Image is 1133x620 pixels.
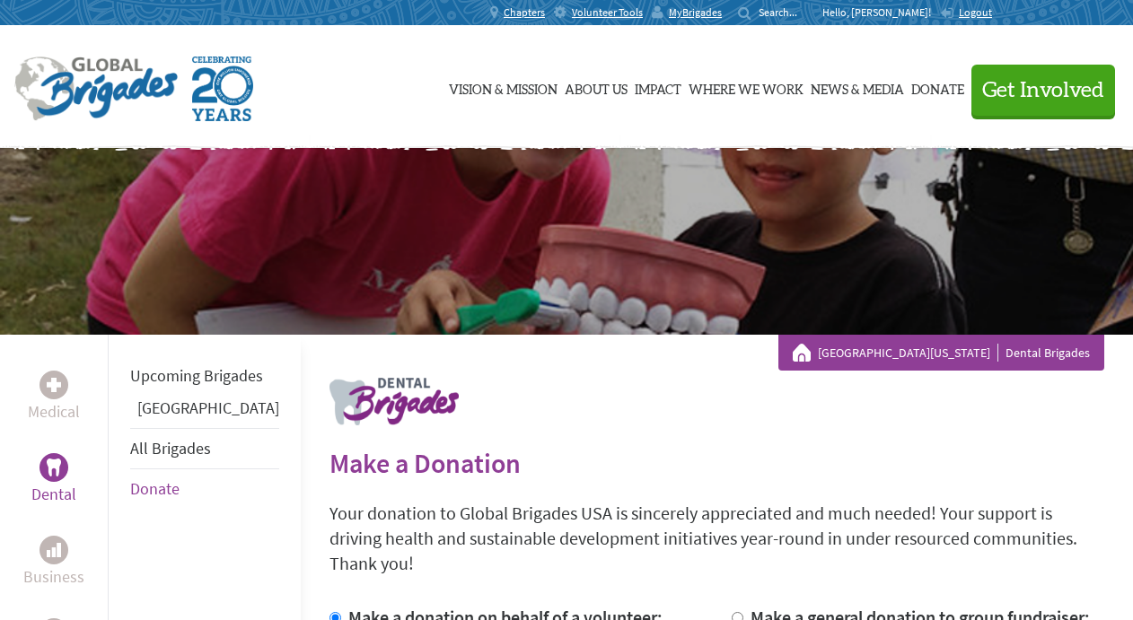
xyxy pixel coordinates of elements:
div: Dental [40,453,68,482]
a: Logout [940,5,992,20]
p: Business [23,564,84,589]
img: Global Brigades Logo [14,57,178,121]
div: Dental Brigades [793,344,1090,362]
p: Medical [28,399,80,424]
li: All Brigades [130,428,279,469]
span: Chapters [504,5,545,20]
a: Upcoming Brigades [130,365,263,386]
a: All Brigades [130,438,211,458]
a: DentalDental [31,453,76,507]
span: Logout [959,5,992,19]
img: Global Brigades Celebrating 20 Years [192,57,253,121]
img: Business [47,543,61,557]
span: Volunteer Tools [572,5,643,20]
input: Search... [759,5,810,19]
li: Guatemala [130,396,279,428]
a: Impact [635,42,681,132]
a: Vision & Mission [449,42,558,132]
span: MyBrigades [669,5,722,20]
a: Where We Work [689,42,804,132]
a: About Us [565,42,628,132]
a: Donate [911,42,964,132]
li: Donate [130,469,279,509]
img: logo-dental.png [329,378,459,425]
a: MedicalMedical [28,371,80,424]
img: Medical [47,378,61,392]
a: BusinessBusiness [23,536,84,589]
li: Upcoming Brigades [130,356,279,396]
img: Dental [47,458,61,476]
span: Get Involved [982,80,1104,101]
div: Medical [40,371,68,399]
a: [GEOGRAPHIC_DATA][US_STATE] [818,344,998,362]
p: Your donation to Global Brigades USA is sincerely appreciated and much needed! Your support is dr... [329,501,1104,576]
a: [GEOGRAPHIC_DATA] [137,397,279,418]
button: Get Involved [971,65,1115,116]
a: News & Media [811,42,904,132]
a: Donate [130,478,180,499]
h2: Make a Donation [329,447,1104,479]
div: Business [40,536,68,564]
p: Hello, [PERSON_NAME]! [822,5,940,20]
p: Dental [31,482,76,507]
